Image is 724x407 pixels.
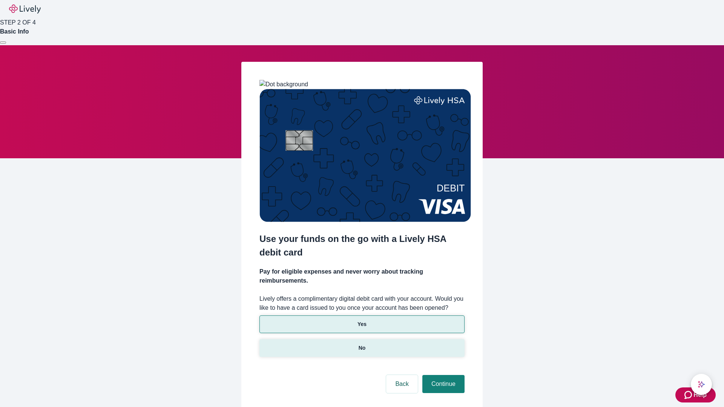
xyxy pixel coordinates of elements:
[698,381,705,388] svg: Lively AI Assistant
[259,315,465,333] button: Yes
[259,294,465,312] label: Lively offers a complimentary digital debit card with your account. Would you like to have a card...
[259,267,465,285] h4: Pay for eligible expenses and never worry about tracking reimbursements.
[422,375,465,393] button: Continue
[259,89,471,222] img: Debit card
[259,339,465,357] button: No
[693,390,707,399] span: Help
[359,344,366,352] p: No
[684,390,693,399] svg: Zendesk support icon
[259,232,465,259] h2: Use your funds on the go with a Lively HSA debit card
[691,374,712,395] button: chat
[357,320,367,328] p: Yes
[9,5,41,14] img: Lively
[675,387,716,402] button: Zendesk support iconHelp
[386,375,418,393] button: Back
[259,80,308,89] img: Dot background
